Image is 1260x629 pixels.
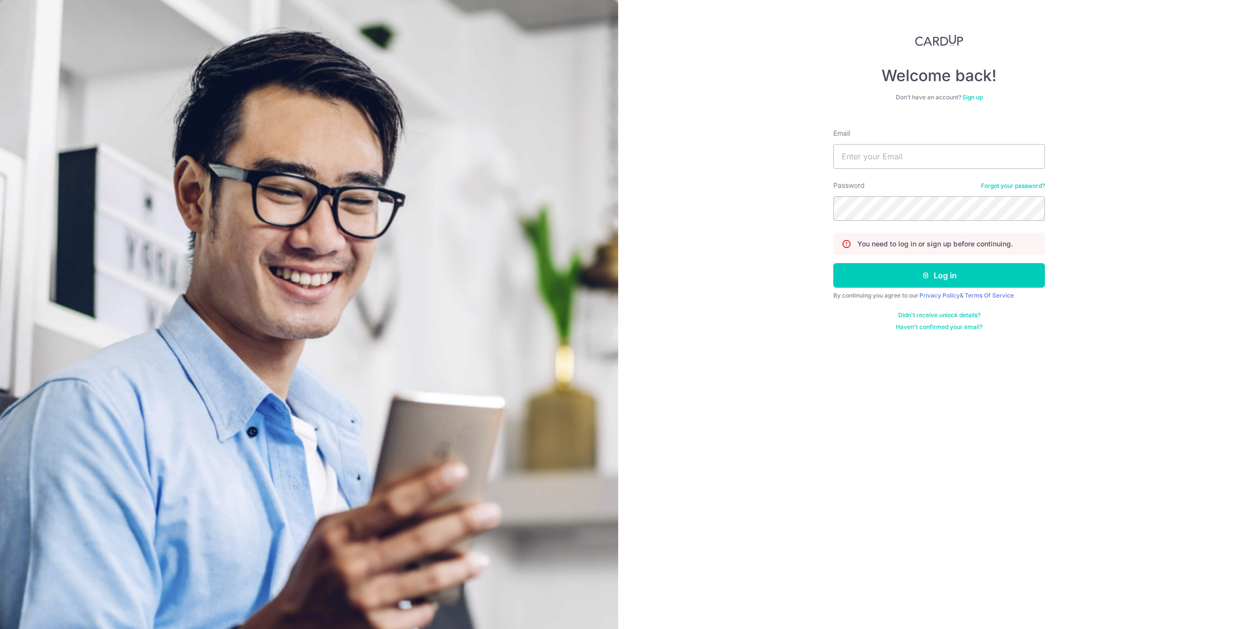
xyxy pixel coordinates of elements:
[857,239,1013,249] p: You need to log in or sign up before continuing.
[833,180,865,190] label: Password
[833,66,1045,86] h4: Welcome back!
[898,311,980,319] a: Didn't receive unlock details?
[833,263,1045,288] button: Log in
[965,292,1014,299] a: Terms Of Service
[833,128,850,138] label: Email
[962,93,983,101] a: Sign up
[896,323,982,331] a: Haven't confirmed your email?
[833,93,1045,101] div: Don’t have an account?
[915,34,963,46] img: CardUp Logo
[833,144,1045,169] input: Enter your Email
[919,292,960,299] a: Privacy Policy
[833,292,1045,300] div: By continuing you agree to our &
[981,182,1045,190] a: Forgot your password?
